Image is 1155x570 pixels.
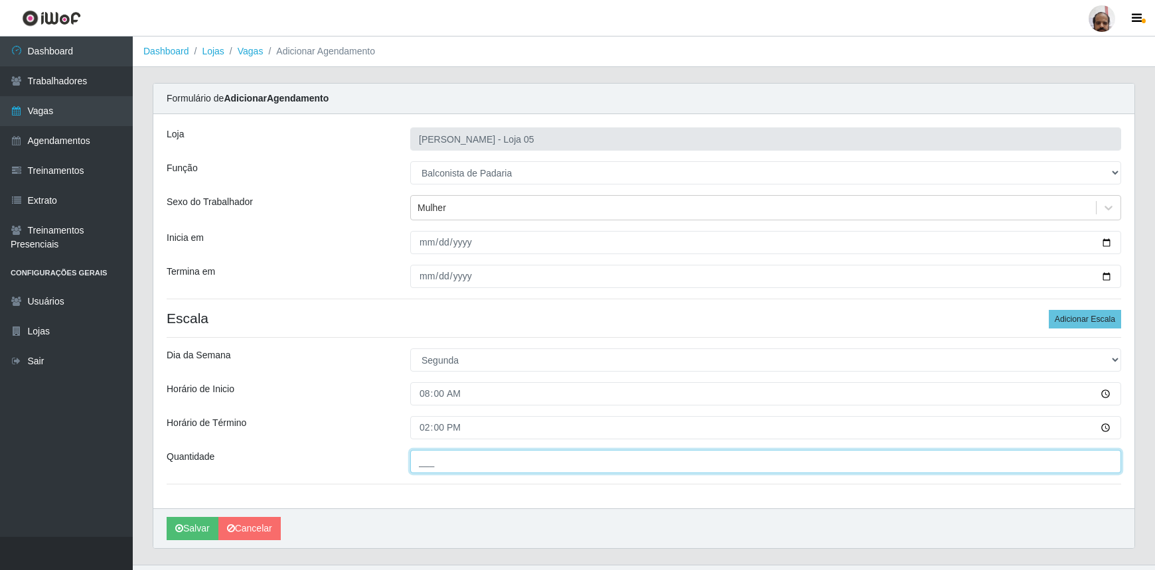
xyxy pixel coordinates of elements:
label: Sexo do Trabalhador [167,195,253,209]
a: Vagas [238,46,264,56]
label: Inicia em [167,231,204,245]
input: 00/00/0000 [410,265,1121,288]
div: Mulher [418,201,446,215]
input: 00:00 [410,382,1121,405]
label: Horário de Término [167,416,246,430]
div: Formulário de [153,84,1134,114]
button: Salvar [167,517,218,540]
label: Horário de Inicio [167,382,234,396]
button: Adicionar Escala [1049,310,1121,328]
label: Quantidade [167,450,214,464]
label: Função [167,161,198,175]
label: Loja [167,127,184,141]
a: Cancelar [218,517,281,540]
img: CoreUI Logo [22,10,81,27]
strong: Adicionar Agendamento [224,93,329,104]
input: 00:00 [410,416,1121,439]
h4: Escala [167,310,1121,326]
a: Lojas [202,46,224,56]
a: Dashboard [143,46,189,56]
label: Termina em [167,265,215,279]
label: Dia da Semana [167,348,231,362]
nav: breadcrumb [133,36,1155,67]
input: 00/00/0000 [410,231,1121,254]
li: Adicionar Agendamento [263,44,375,58]
input: Informe a quantidade... [410,450,1121,473]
